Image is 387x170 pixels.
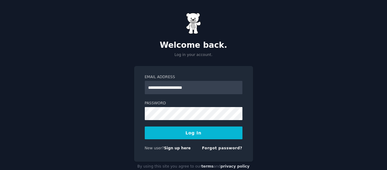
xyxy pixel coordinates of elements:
a: privacy policy [221,164,250,168]
p: Log in your account. [134,52,253,58]
span: New user? [145,146,164,150]
label: Email Address [145,75,243,80]
label: Password [145,101,243,106]
a: Forgot password? [202,146,243,150]
a: terms [201,164,213,168]
img: Gummy Bear [186,13,201,34]
button: Log In [145,127,243,139]
h2: Welcome back. [134,40,253,50]
a: Sign up here [164,146,191,150]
